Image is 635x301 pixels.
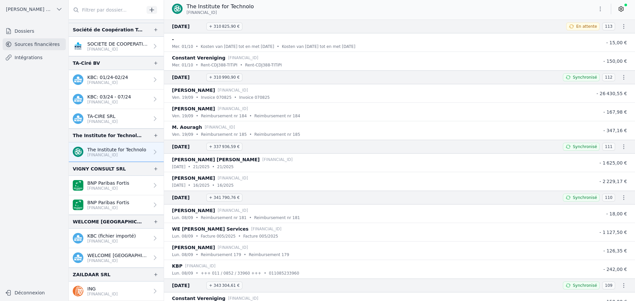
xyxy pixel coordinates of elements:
[73,233,83,244] img: kbc.png
[196,113,198,119] div: •
[73,113,83,124] img: kbc.png
[87,119,118,124] p: [FINANCIAL_ID]
[172,54,225,62] p: Constant Vereniging
[69,176,164,195] a: BNP Paribas Fortis [FINANCIAL_ID]
[206,143,242,151] span: + 337 936,59 €
[172,270,193,277] p: lun. 08/09
[188,182,190,189] div: •
[87,113,118,120] p: TA-CIRE SRL
[606,40,627,45] span: - 15,00 €
[196,251,198,258] div: •
[196,233,198,240] div: •
[87,239,136,244] p: [FINANCIAL_ID]
[603,109,627,115] span: - 167,98 €
[87,186,129,191] p: [FINANCIAL_ID]
[599,160,627,166] span: - 1 625,00 €
[73,218,143,226] div: WELCOME [GEOGRAPHIC_DATA] [GEOGRAPHIC_DATA] SRL
[254,113,300,119] p: Reimbursement nr 184
[73,147,83,157] img: triodosbank.png
[206,73,242,81] span: + 310 990,90 €
[201,43,274,50] p: Kosten van [DATE] tot en met [DATE]
[73,132,143,139] div: The Institute for Technology in the Public Interest VZW
[172,4,183,14] img: triodosbank.png
[243,233,278,240] p: Facture 005/2025
[251,226,281,232] p: [FINANCIAL_ID]
[249,251,289,258] p: Reimbursement 179
[206,22,242,30] span: + 310 825,90 €
[87,180,129,186] p: BNP Paribas Fortis
[196,62,198,68] div: •
[87,99,131,105] p: [FINANCIAL_ID]
[602,22,615,30] span: 113
[172,182,186,189] p: [DATE]
[201,270,261,277] p: +++ 011 / 0852 / 33960 +++
[172,251,193,258] p: lun. 08/09
[218,105,248,112] p: [FINANCIAL_ID]
[277,43,279,50] div: •
[73,41,83,52] img: KBC_BRUSSELS_KREDBEBB.png
[602,73,615,81] span: 112
[193,164,210,170] p: 21/2025
[573,283,597,288] span: Synchronisé
[262,156,293,163] p: [FINANCIAL_ID]
[73,26,143,34] div: Société de Coopération Technique SPRL
[69,229,164,248] a: KBC (fichier importé) [FINANCIAL_ID]
[249,131,252,138] div: •
[196,43,198,50] div: •
[87,199,129,206] p: BNP Paribas Fortis
[172,94,193,101] p: ven. 19/09
[172,131,193,138] p: ven. 19/09
[3,287,66,298] button: Déconnexion
[69,282,164,301] a: ING [FINANCIAL_ID]
[69,142,164,162] a: The Institute for Technolo [FINANCIAL_ID]
[172,233,193,240] p: lun. 08/09
[172,35,174,43] p: -
[172,113,193,119] p: ven. 19/09
[172,174,215,182] p: [PERSON_NAME]
[73,74,83,85] img: kbc.png
[196,131,198,138] div: •
[87,47,149,52] p: [FINANCIAL_ID]
[239,94,270,101] p: Invoice 070825
[254,131,300,138] p: Reimbursement nr 185
[87,146,146,153] p: The Institute for Technolo
[249,214,251,221] div: •
[193,182,210,189] p: 16/2025
[217,182,234,189] p: 16/2025
[73,286,83,296] img: ing.png
[73,271,110,279] div: ZAILDAAR SRL
[269,270,299,277] p: 011085233960
[187,10,217,15] span: [FINANCIAL_ID]
[69,195,164,215] a: BNP Paribas Fortis [FINANCIAL_ID]
[573,144,597,149] span: Synchronisé
[201,94,232,101] p: Invoice 070825
[218,207,248,214] p: [FINANCIAL_ID]
[217,164,234,170] p: 21/2025
[87,41,149,47] p: SOCIETE DE COOPERATION TECHNIQUE SR
[172,194,204,202] span: [DATE]
[73,200,83,210] img: BNP_BE_BUSINESS_GEBABEBB.png
[603,58,627,64] span: - 150,00 €
[205,124,235,131] p: [FINANCIAL_ID]
[573,195,597,200] span: Synchronisé
[188,164,190,170] div: •
[599,179,627,184] span: - 2 229,17 €
[603,248,627,253] span: - 126,35 €
[87,291,118,297] p: [FINANCIAL_ID]
[238,233,240,240] div: •
[264,270,266,277] div: •
[3,38,66,50] a: Sources financières
[3,4,66,15] button: [PERSON_NAME] ET PARTNERS SRL
[172,105,215,113] p: [PERSON_NAME]
[87,94,131,100] p: KBC: 03/24 - 07/24
[172,214,193,221] p: lun. 08/09
[87,152,146,158] p: [FINANCIAL_ID]
[201,113,247,119] p: Reimbursement nr 184
[87,285,118,292] p: ING
[218,244,248,251] p: [FINANCIAL_ID]
[187,3,254,11] p: The Institute for Technolo
[244,251,246,258] div: •
[212,164,215,170] div: •
[69,109,164,129] a: TA-CIRE SRL [FINANCIAL_ID]
[602,282,615,289] span: 109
